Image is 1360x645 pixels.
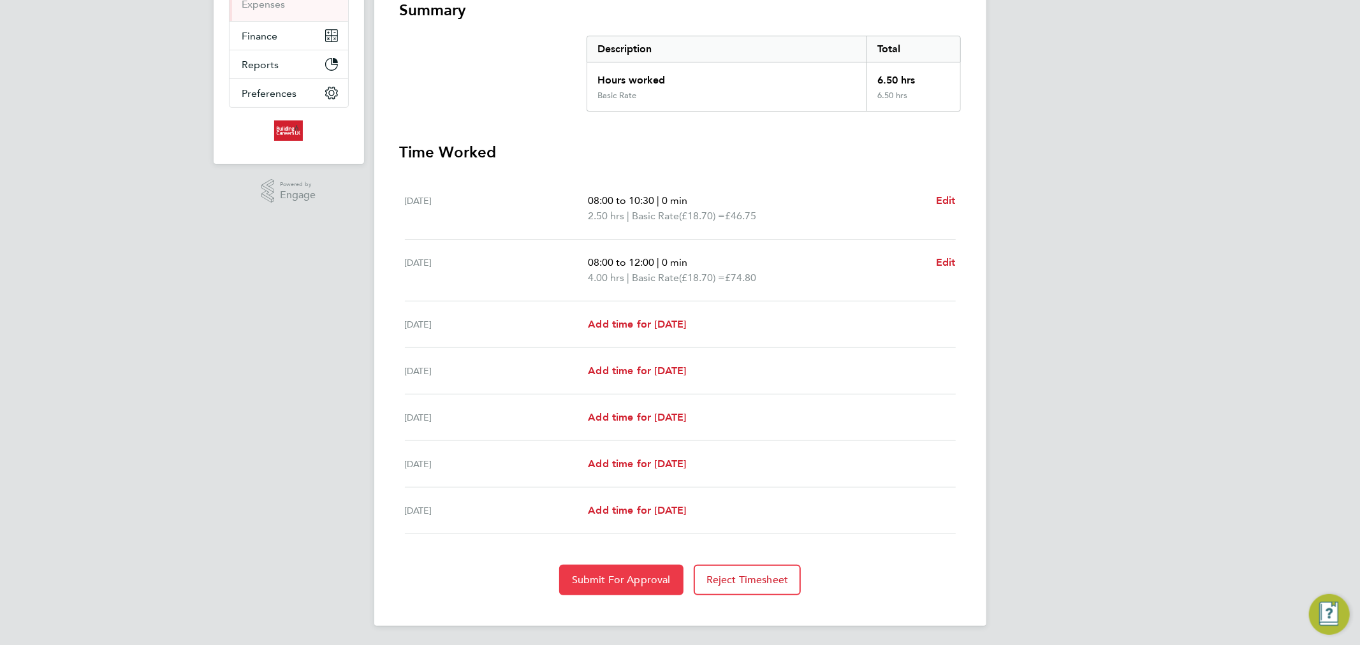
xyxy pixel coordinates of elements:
[866,91,960,111] div: 6.50 hrs
[657,256,659,268] span: |
[242,59,279,71] span: Reports
[662,256,687,268] span: 0 min
[679,272,725,284] span: (£18.70) =
[405,410,589,425] div: [DATE]
[405,255,589,286] div: [DATE]
[280,190,316,201] span: Engage
[725,272,756,284] span: £74.80
[230,79,348,107] button: Preferences
[588,503,686,518] a: Add time for [DATE]
[936,193,956,208] a: Edit
[405,193,589,224] div: [DATE]
[588,318,686,330] span: Add time for [DATE]
[588,458,686,470] span: Add time for [DATE]
[1309,594,1350,635] button: Engage Resource Center
[588,210,624,222] span: 2.50 hrs
[405,317,589,332] div: [DATE]
[866,36,960,62] div: Total
[587,36,961,112] div: Summary
[588,410,686,425] a: Add time for [DATE]
[597,91,636,101] div: Basic Rate
[400,142,961,163] h3: Time Worked
[627,272,629,284] span: |
[230,22,348,50] button: Finance
[229,120,349,141] a: Go to home page
[662,194,687,207] span: 0 min
[405,363,589,379] div: [DATE]
[588,504,686,516] span: Add time for [DATE]
[242,30,278,42] span: Finance
[588,272,624,284] span: 4.00 hrs
[627,210,629,222] span: |
[588,411,686,423] span: Add time for [DATE]
[588,317,686,332] a: Add time for [DATE]
[261,179,316,203] a: Powered byEngage
[572,574,671,586] span: Submit For Approval
[725,210,756,222] span: £46.75
[936,255,956,270] a: Edit
[230,50,348,78] button: Reports
[588,256,654,268] span: 08:00 to 12:00
[588,194,654,207] span: 08:00 to 10:30
[587,62,867,91] div: Hours worked
[936,194,956,207] span: Edit
[679,210,725,222] span: (£18.70) =
[936,256,956,268] span: Edit
[280,179,316,190] span: Powered by
[274,120,303,141] img: buildingcareersuk-logo-retina.png
[694,565,801,595] button: Reject Timesheet
[405,503,589,518] div: [DATE]
[657,194,659,207] span: |
[559,565,684,595] button: Submit For Approval
[588,456,686,472] a: Add time for [DATE]
[405,456,589,472] div: [DATE]
[632,270,679,286] span: Basic Rate
[242,87,297,99] span: Preferences
[632,208,679,224] span: Basic Rate
[866,62,960,91] div: 6.50 hrs
[587,36,867,62] div: Description
[706,574,789,586] span: Reject Timesheet
[588,365,686,377] span: Add time for [DATE]
[588,363,686,379] a: Add time for [DATE]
